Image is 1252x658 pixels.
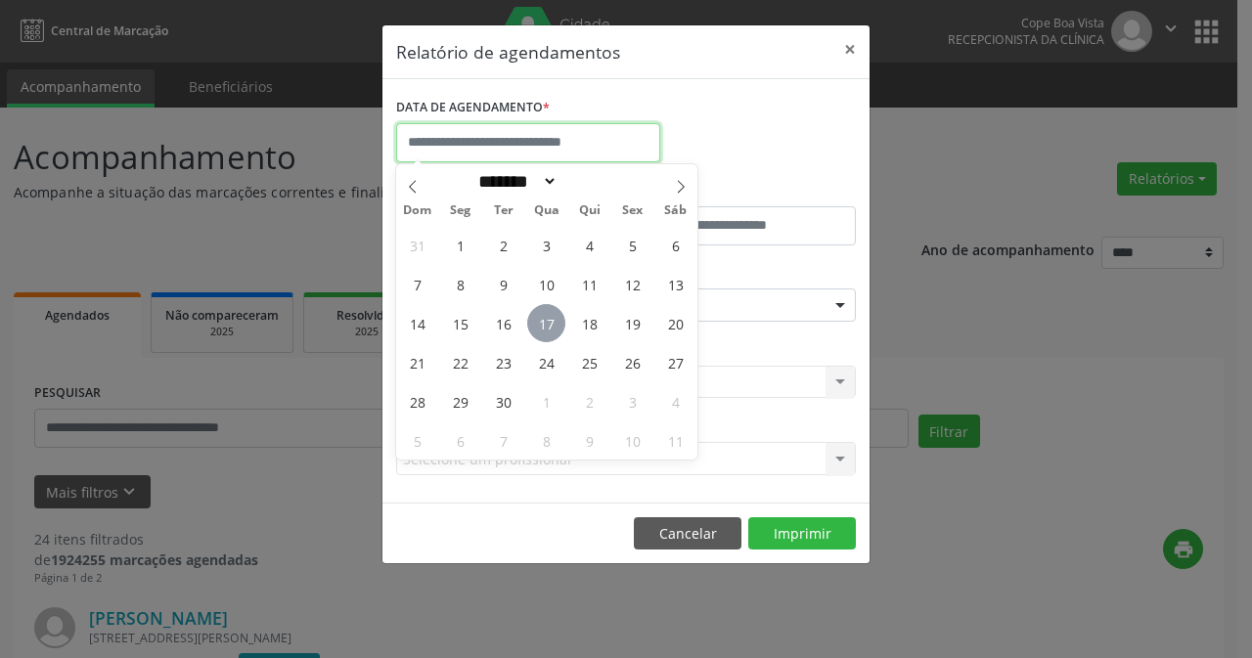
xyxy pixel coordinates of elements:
[656,304,694,342] span: Setembro 20, 2025
[656,382,694,420] span: Outubro 4, 2025
[527,265,565,303] span: Setembro 10, 2025
[484,421,522,460] span: Outubro 7, 2025
[439,204,482,217] span: Seg
[634,517,741,550] button: Cancelar
[570,265,608,303] span: Setembro 11, 2025
[613,226,651,264] span: Setembro 5, 2025
[441,382,479,420] span: Setembro 29, 2025
[830,25,870,73] button: Close
[484,382,522,420] span: Setembro 30, 2025
[570,304,608,342] span: Setembro 18, 2025
[441,226,479,264] span: Setembro 1, 2025
[482,204,525,217] span: Ter
[613,304,651,342] span: Setembro 19, 2025
[613,382,651,420] span: Outubro 3, 2025
[396,93,550,123] label: DATA DE AGENDAMENTO
[525,204,568,217] span: Qua
[398,226,436,264] span: Agosto 31, 2025
[570,226,608,264] span: Setembro 4, 2025
[631,176,856,206] label: ATÉ
[398,421,436,460] span: Outubro 5, 2025
[568,204,611,217] span: Qui
[484,304,522,342] span: Setembro 16, 2025
[558,171,622,192] input: Year
[484,226,522,264] span: Setembro 2, 2025
[613,343,651,381] span: Setembro 26, 2025
[656,343,694,381] span: Setembro 27, 2025
[613,265,651,303] span: Setembro 12, 2025
[441,265,479,303] span: Setembro 8, 2025
[441,343,479,381] span: Setembro 22, 2025
[484,343,522,381] span: Setembro 23, 2025
[570,382,608,420] span: Outubro 2, 2025
[398,265,436,303] span: Setembro 7, 2025
[396,39,620,65] h5: Relatório de agendamentos
[441,304,479,342] span: Setembro 15, 2025
[398,382,436,420] span: Setembro 28, 2025
[484,265,522,303] span: Setembro 9, 2025
[396,204,439,217] span: Dom
[527,421,565,460] span: Outubro 8, 2025
[441,421,479,460] span: Outubro 6, 2025
[527,226,565,264] span: Setembro 3, 2025
[398,343,436,381] span: Setembro 21, 2025
[656,421,694,460] span: Outubro 11, 2025
[570,421,608,460] span: Outubro 9, 2025
[527,304,565,342] span: Setembro 17, 2025
[471,171,558,192] select: Month
[570,343,608,381] span: Setembro 25, 2025
[613,421,651,460] span: Outubro 10, 2025
[654,204,697,217] span: Sáb
[611,204,654,217] span: Sex
[527,382,565,420] span: Outubro 1, 2025
[398,304,436,342] span: Setembro 14, 2025
[748,517,856,550] button: Imprimir
[656,265,694,303] span: Setembro 13, 2025
[656,226,694,264] span: Setembro 6, 2025
[527,343,565,381] span: Setembro 24, 2025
